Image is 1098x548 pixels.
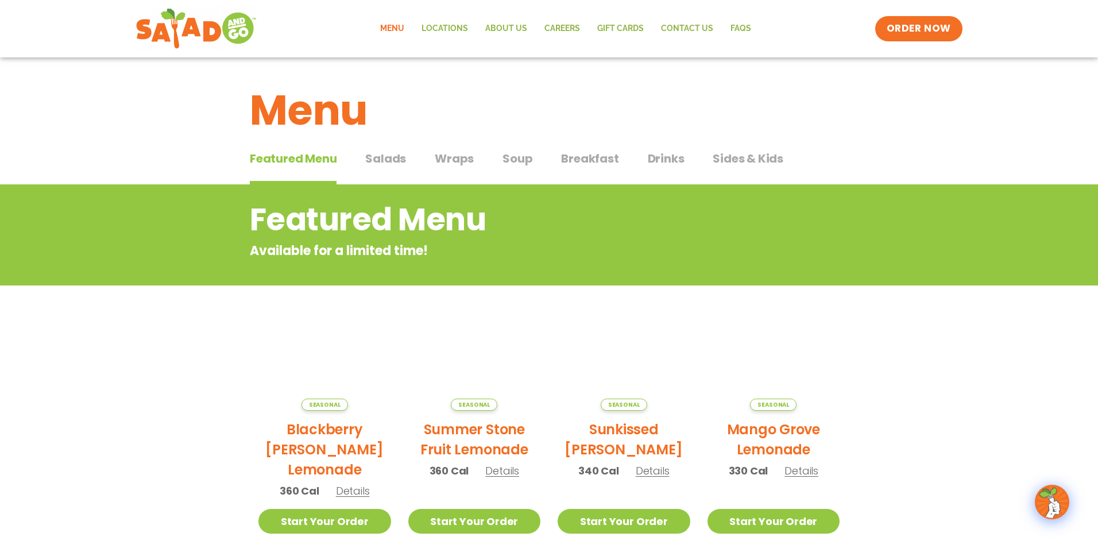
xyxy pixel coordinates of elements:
[578,463,619,478] span: 340 Cal
[589,16,652,42] a: GIFT CARDS
[722,16,760,42] a: FAQs
[372,16,413,42] a: Menu
[365,150,406,167] span: Salads
[707,419,840,460] h2: Mango Grove Lemonade
[1036,486,1068,518] img: wpChatIcon
[558,325,690,411] img: Product photo for Sunkissed Yuzu Lemonade
[536,16,589,42] a: Careers
[408,419,541,460] h2: Summer Stone Fruit Lemonade
[408,325,541,411] img: Product photo for Summer Stone Fruit Lemonade
[280,483,319,499] span: 360 Cal
[408,509,541,534] a: Start Your Order
[652,16,722,42] a: Contact Us
[887,22,951,36] span: ORDER NOW
[707,509,840,534] a: Start Your Order
[258,419,391,480] h2: Blackberry [PERSON_NAME] Lemonade
[477,16,536,42] a: About Us
[435,150,474,167] span: Wraps
[258,325,391,411] img: Product photo for Blackberry Bramble Lemonade
[301,399,348,411] span: Seasonal
[648,150,685,167] span: Drinks
[250,241,756,260] p: Available for a limited time!
[875,16,962,41] a: ORDER NOW
[784,464,818,478] span: Details
[250,150,337,167] span: Featured Menu
[485,464,519,478] span: Details
[729,463,768,478] span: 330 Cal
[372,16,760,42] nav: Menu
[451,399,497,411] span: Seasonal
[336,484,370,498] span: Details
[601,399,647,411] span: Seasonal
[750,399,797,411] span: Seasonal
[502,150,532,167] span: Soup
[561,150,618,167] span: Breakfast
[250,146,848,185] div: Tabbed content
[707,325,840,411] img: Product photo for Mango Grove Lemonade
[250,79,848,141] h1: Menu
[250,196,756,243] h2: Featured Menu
[558,509,690,534] a: Start Your Order
[713,150,783,167] span: Sides & Kids
[413,16,477,42] a: Locations
[258,509,391,534] a: Start Your Order
[636,464,670,478] span: Details
[136,6,257,52] img: new-SAG-logo-768×292
[558,419,690,460] h2: Sunkissed [PERSON_NAME]
[430,463,469,478] span: 360 Cal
